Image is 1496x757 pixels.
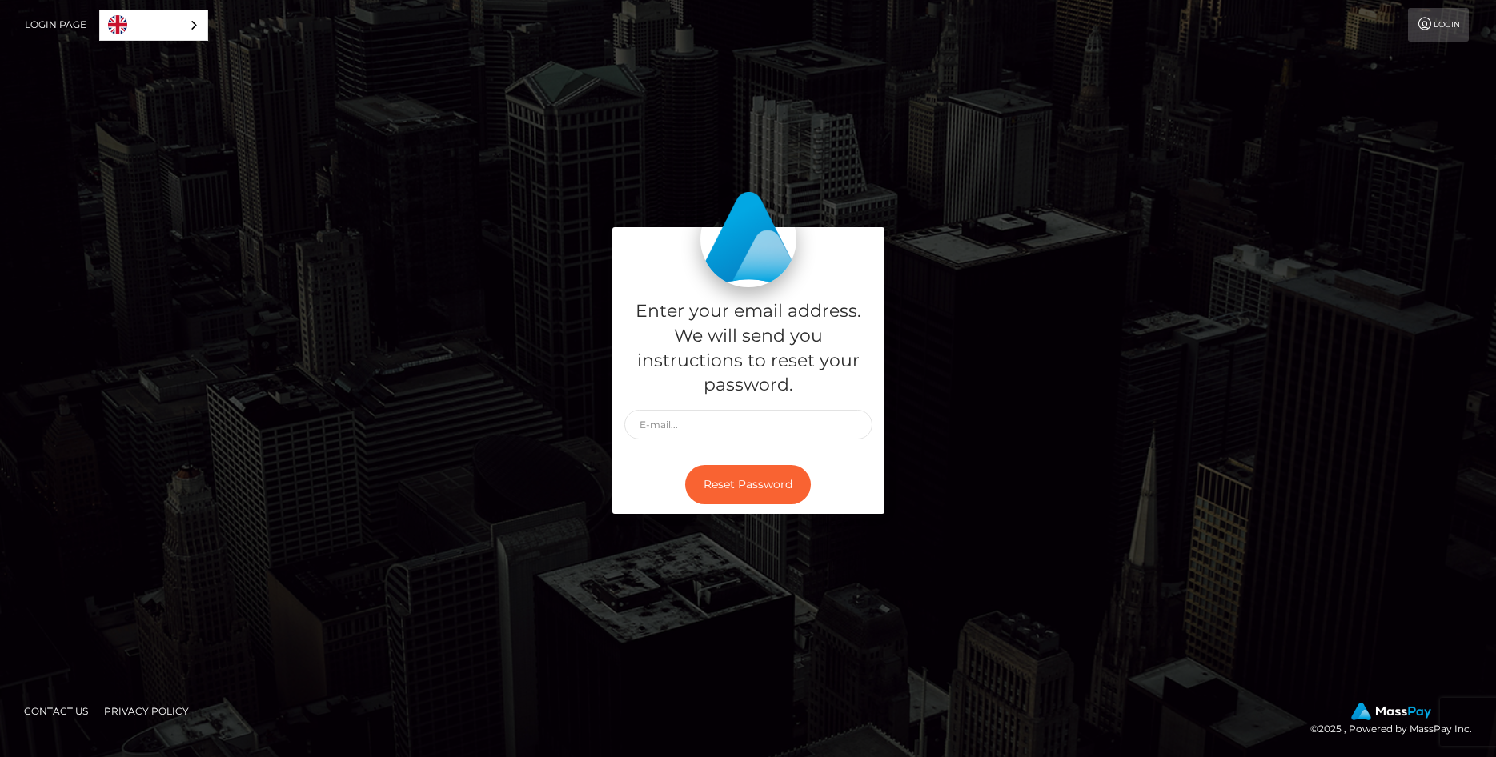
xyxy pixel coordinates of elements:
a: Privacy Policy [98,699,195,723]
a: Contact Us [18,699,94,723]
aside: Language selected: English [99,10,208,41]
a: Login Page [25,8,86,42]
h5: Enter your email address. We will send you instructions to reset your password. [624,299,872,398]
input: E-mail... [624,410,872,439]
a: Login [1408,8,1469,42]
div: © 2025 , Powered by MassPay Inc. [1310,703,1484,738]
img: MassPay [1351,703,1431,720]
a: English [100,10,207,40]
img: MassPay Login [700,191,796,287]
button: Reset Password [685,465,811,504]
div: Language [99,10,208,41]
